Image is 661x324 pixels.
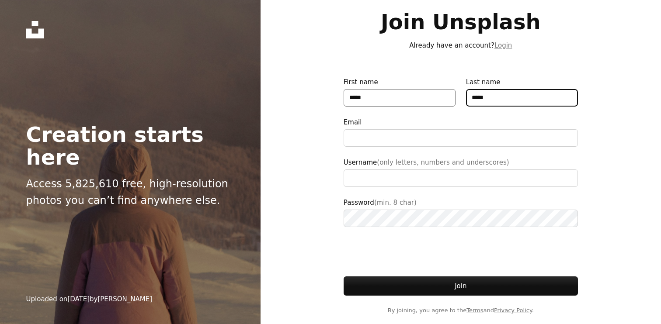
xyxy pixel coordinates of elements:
[494,307,532,314] a: Privacy Policy
[344,89,456,107] input: First name
[344,129,578,147] input: Email
[26,21,44,38] a: Home — Unsplash
[466,307,483,314] a: Terms
[26,123,235,169] h2: Creation starts here
[377,159,509,166] span: (only letters, numbers and underscores)
[344,197,578,227] label: Password
[466,77,578,107] label: Last name
[344,40,578,51] p: Already have an account?
[344,169,578,187] input: Username(only letters, numbers and underscores)
[344,210,578,227] input: Password(min. 8 char)
[344,306,578,315] span: By joining, you agree to the and .
[466,89,578,107] input: Last name
[374,199,417,207] span: (min. 8 char)
[26,294,153,304] div: Uploaded on by [PERSON_NAME]
[344,276,578,296] button: Join
[494,41,512,49] a: Login
[344,10,578,33] h1: Join Unsplash
[344,117,578,147] label: Email
[26,176,235,209] p: Access 5,825,610 free, high-resolution photos you can’t find anywhere else.
[67,295,90,303] time: February 20, 2025 at 1:10:00 AM GMT+1
[344,157,578,187] label: Username
[344,77,456,107] label: First name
